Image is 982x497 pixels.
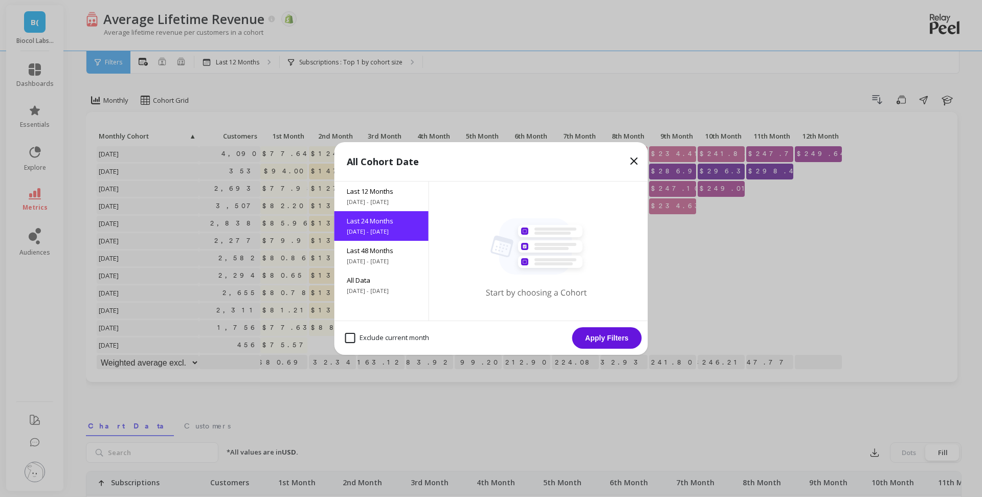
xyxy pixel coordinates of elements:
span: [DATE] - [DATE] [347,198,416,206]
span: Last 12 Months [347,187,416,196]
span: Last 48 Months [347,246,416,255]
p: All Cohort Date [347,154,419,169]
span: [DATE] - [DATE] [347,257,416,265]
span: Last 24 Months [347,216,416,225]
span: Exclude current month [345,333,429,343]
span: [DATE] - [DATE] [347,287,416,295]
span: All Data [347,276,416,285]
span: [DATE] - [DATE] [347,228,416,236]
button: Apply Filters [572,327,642,349]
